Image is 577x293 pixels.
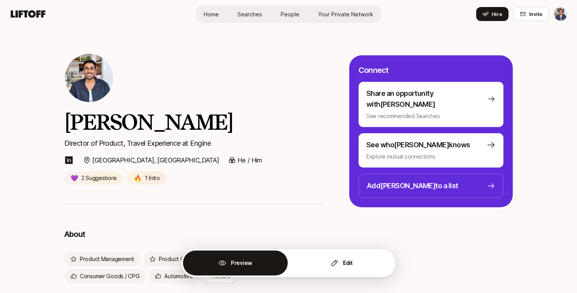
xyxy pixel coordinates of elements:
img: linkedin-logo [64,155,74,165]
h2: [PERSON_NAME] [64,109,324,135]
button: Hire [476,7,508,21]
button: See who[PERSON_NAME]knowsExplore mutual connections [359,133,503,168]
a: Home [197,7,225,21]
img: Prasant Lokinendi [554,7,567,21]
span: Searches [237,10,262,18]
button: Add[PERSON_NAME]to a list [359,174,503,198]
p: Explore mutual connections [366,152,496,161]
p: [GEOGRAPHIC_DATA], [GEOGRAPHIC_DATA] [92,155,219,165]
p: Automotive [164,272,193,281]
button: Invite [513,7,549,21]
span: Invite [529,10,542,18]
p: 2 Suggestions [81,173,117,183]
p: 1 Intro [145,173,160,183]
p: He / Him [237,155,262,165]
a: People [274,7,306,21]
a: Searches [231,7,268,21]
p: 💜 [70,173,78,183]
span: People [281,10,299,18]
p: Share an opportunity with [PERSON_NAME] [366,88,484,110]
p: Connect [359,65,388,76]
button: Prasant Lokinendi [554,7,568,21]
p: About [64,229,324,240]
p: Product Management [80,254,134,264]
p: See recommended Searches [366,111,496,121]
span: Home [204,10,219,18]
p: See who [PERSON_NAME] knows [366,139,470,150]
p: Consumer Goods / CPG [80,272,139,281]
a: Your Private Network [312,7,380,21]
span: Your Private Network [318,10,373,18]
p: 🔥 [134,173,142,183]
p: Product Growth [159,254,199,264]
p: Director of Product, Travel Experience at Engine [64,138,324,149]
img: Prasant Lokinendi [65,54,113,102]
p: Add [PERSON_NAME] to a list [367,180,458,191]
span: Hire [492,10,502,18]
button: Share an opportunity with[PERSON_NAME]See recommended Searches [359,82,503,127]
p: Preview [231,258,252,268]
p: Edit [343,258,353,268]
